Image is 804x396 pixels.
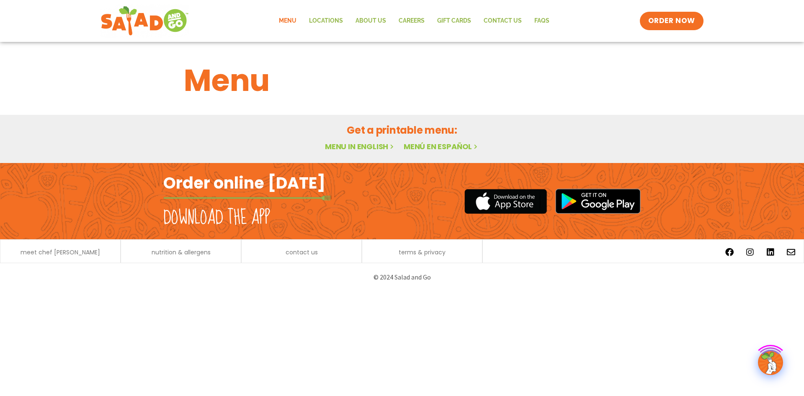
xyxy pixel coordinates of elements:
[392,11,431,31] a: Careers
[184,58,620,103] h1: Menu
[303,11,349,31] a: Locations
[163,206,270,230] h2: Download the app
[163,173,325,193] h2: Order online [DATE]
[464,188,547,215] img: appstore
[21,249,100,255] a: meet chef [PERSON_NAME]
[640,12,703,30] a: ORDER NOW
[349,11,392,31] a: About Us
[648,16,695,26] span: ORDER NOW
[100,4,189,38] img: new-SAG-logo-768×292
[325,141,395,152] a: Menu in English
[152,249,211,255] a: nutrition & allergens
[555,189,641,214] img: google_play
[167,272,636,283] p: © 2024 Salad and Go
[273,11,303,31] a: Menu
[404,141,479,152] a: Menú en español
[286,249,318,255] a: contact us
[273,11,556,31] nav: Menu
[528,11,556,31] a: FAQs
[477,11,528,31] a: Contact Us
[184,123,620,137] h2: Get a printable menu:
[163,196,331,200] img: fork
[399,249,446,255] a: terms & privacy
[431,11,477,31] a: GIFT CARDS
